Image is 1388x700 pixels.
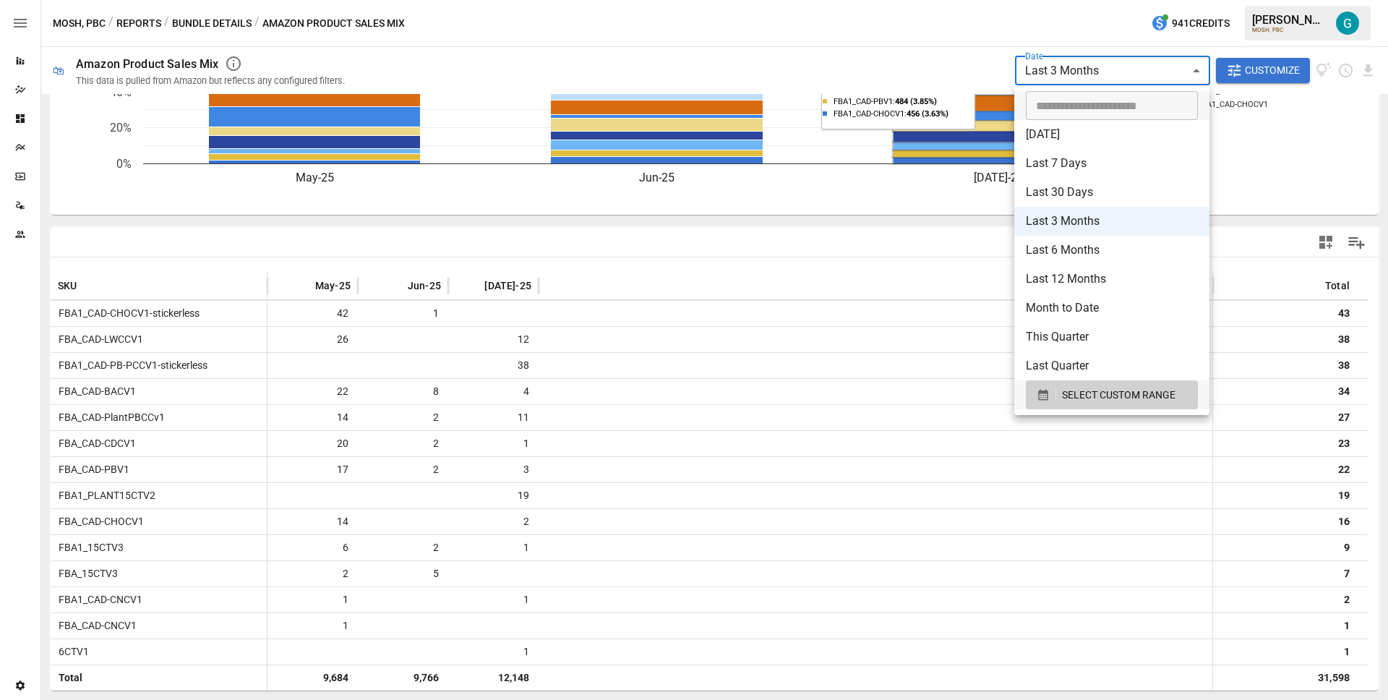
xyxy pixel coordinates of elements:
[1014,265,1209,294] li: Last 12 Months
[1014,323,1209,351] li: This Quarter
[1014,207,1209,236] li: Last 3 Months
[1014,178,1209,207] li: Last 30 Days
[1062,386,1175,404] span: SELECT CUSTOM RANGE
[1014,236,1209,265] li: Last 6 Months
[1014,120,1209,149] li: [DATE]
[1014,294,1209,323] li: Month to Date
[1014,149,1209,178] li: Last 7 Days
[1014,351,1209,380] li: Last Quarter
[1026,380,1198,409] button: SELECT CUSTOM RANGE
